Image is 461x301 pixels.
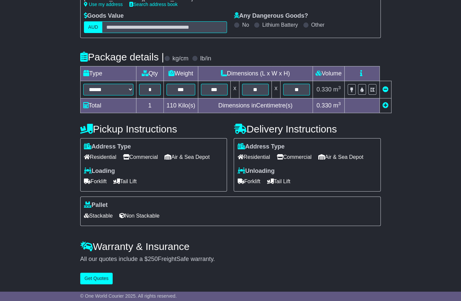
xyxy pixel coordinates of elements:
span: 0.330 [317,102,332,109]
label: Unloading [237,168,274,175]
label: Pallet [84,202,108,209]
label: Any Dangerous Goods? [234,12,308,20]
h4: Delivery Instructions [234,123,381,134]
span: Tail Lift [113,176,137,187]
span: 110 [166,102,177,109]
td: Volume [313,66,344,81]
span: Air & Sea Depot [318,152,363,162]
label: Address Type [84,143,131,150]
td: Type [80,66,136,81]
td: x [271,81,280,98]
h4: Package details | [80,51,164,62]
label: AUD [84,21,103,33]
label: No [242,22,249,28]
td: Dimensions in Centimetre(s) [198,98,313,113]
button: Get Quotes [80,273,113,284]
div: All our quotes include a $ FreightSafe warranty. [80,256,381,263]
span: Forklift [237,176,260,187]
span: Residential [84,152,116,162]
span: © One World Courier 2025. All rights reserved. [80,293,177,299]
td: Weight [163,66,198,81]
a: Use my address [84,2,123,7]
label: Other [311,22,325,28]
a: Remove this item [382,86,388,93]
label: Address Type [237,143,284,150]
span: m [333,86,341,93]
label: lb/in [200,55,211,62]
label: Goods Value [84,12,124,20]
td: 1 [136,98,163,113]
span: Air & Sea Depot [164,152,210,162]
span: Non Stackable [119,211,159,221]
span: Tail Lift [267,176,290,187]
h4: Pickup Instructions [80,123,227,134]
sup: 3 [338,101,341,106]
td: Dimensions (L x W x H) [198,66,313,81]
span: Stackable [84,211,113,221]
h4: Warranty & Insurance [80,241,381,252]
a: Add new item [382,102,388,109]
label: Loading [84,168,115,175]
label: Lithium Battery [262,22,298,28]
td: Total [80,98,136,113]
span: Commercial [123,152,158,162]
label: kg/cm [172,55,189,62]
span: m [333,102,341,109]
a: Search address book [129,2,178,7]
td: x [230,81,239,98]
td: Kilo(s) [163,98,198,113]
span: 250 [148,256,158,262]
span: 0.330 [317,86,332,93]
span: Residential [237,152,270,162]
span: Forklift [84,176,107,187]
td: Qty [136,66,163,81]
sup: 3 [338,85,341,90]
span: Commercial [277,152,312,162]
